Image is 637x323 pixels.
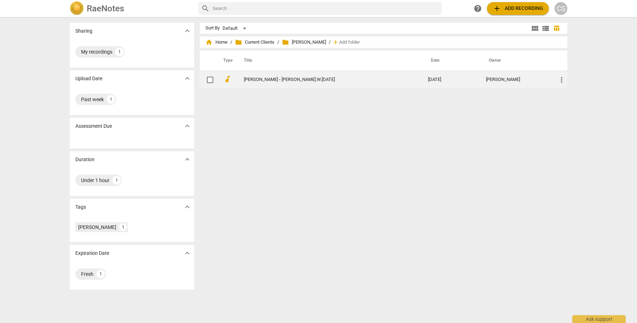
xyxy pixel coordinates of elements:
th: Date [422,51,480,71]
div: Sort By [205,26,220,31]
button: Upload [487,2,549,15]
p: Duration [75,156,95,163]
p: Tags [75,203,86,211]
span: Add recording [493,4,543,13]
div: Default [223,23,249,34]
span: view_module [531,24,539,33]
button: Show more [182,73,193,84]
a: Help [471,2,484,15]
span: view_list [541,24,550,33]
div: Under 1 hour [81,177,109,184]
a: [PERSON_NAME] - [PERSON_NAME].W.[DATE] [244,77,402,82]
span: Current Clients [235,39,274,46]
p: Expiration Date [75,250,109,257]
div: 1 [119,223,127,231]
div: Fresh [81,270,93,278]
div: [PERSON_NAME] [486,77,546,82]
div: Past week [81,96,104,103]
span: folder [282,39,289,46]
td: [DATE] [422,71,480,89]
button: List view [540,23,551,34]
div: [PERSON_NAME] [78,224,116,231]
th: Owner [480,51,552,71]
span: audiotrack [223,75,232,83]
div: My recordings [81,48,112,55]
p: Assessment Due [75,122,112,130]
button: Show more [182,121,193,131]
span: Home [205,39,227,46]
span: expand_more [183,122,192,130]
button: Show more [182,26,193,36]
button: Show more [182,202,193,212]
span: home [205,39,213,46]
span: expand_more [183,74,192,83]
div: 1 [107,95,115,104]
span: expand_more [183,27,192,35]
img: Logo [70,1,84,16]
input: Search [213,3,439,14]
span: table_chart [553,25,560,32]
div: 1 [96,270,105,278]
button: Table view [551,23,562,34]
span: folder [235,39,242,46]
h2: RaeNotes [87,4,124,13]
div: Ask support [572,315,626,323]
span: expand_more [183,249,192,257]
span: / [230,40,232,45]
span: search [201,4,210,13]
button: Show more [182,248,193,258]
span: expand_more [183,203,192,211]
span: Add folder [339,40,360,45]
div: 1 [115,48,124,56]
span: more_vert [557,76,566,84]
p: Upload Date [75,75,102,82]
span: add [493,4,501,13]
button: Tile view [530,23,540,34]
th: Type [218,51,235,71]
a: LogoRaeNotes [70,1,193,16]
span: [PERSON_NAME] [282,39,326,46]
span: help [473,4,482,13]
span: / [277,40,279,45]
p: Sharing [75,27,92,35]
span: add [332,39,339,46]
button: Show more [182,154,193,165]
span: expand_more [183,155,192,164]
th: Title [235,51,422,71]
div: 1 [112,176,121,185]
span: / [329,40,331,45]
button: CS [555,2,567,15]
